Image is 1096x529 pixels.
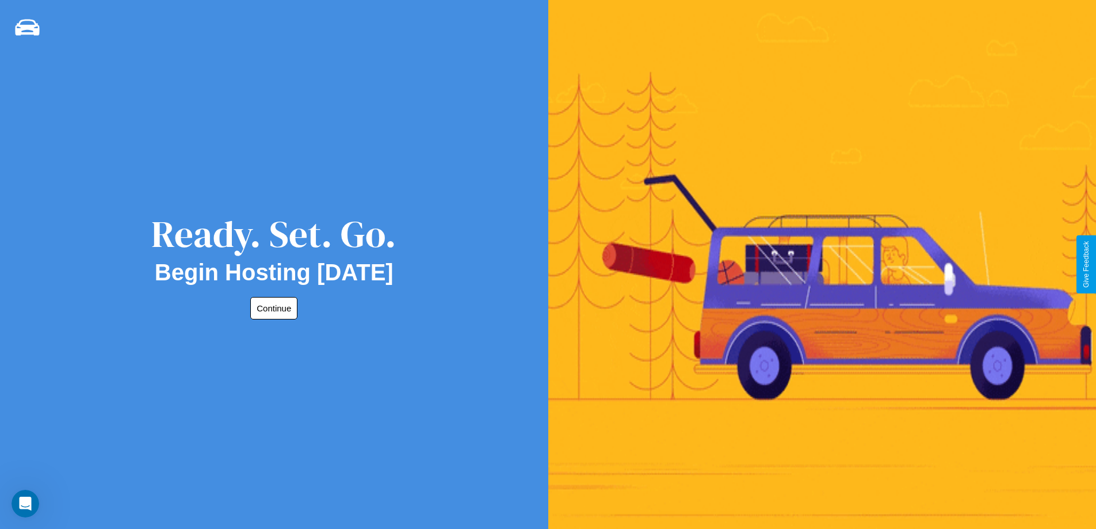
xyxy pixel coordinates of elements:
div: Ready. Set. Go. [151,208,396,260]
iframe: Intercom live chat [12,490,39,517]
button: Continue [250,297,297,319]
div: Give Feedback [1082,241,1090,288]
h2: Begin Hosting [DATE] [155,260,394,286]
